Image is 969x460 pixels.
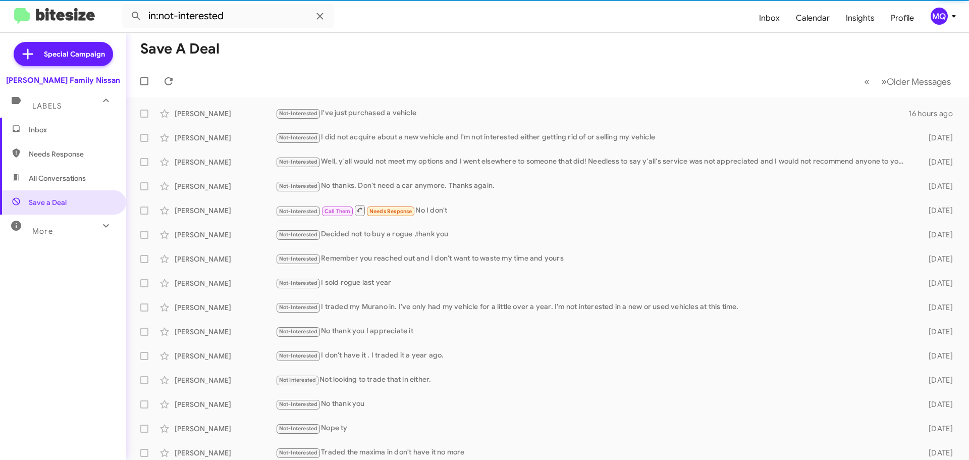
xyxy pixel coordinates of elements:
span: Not-Interested [279,134,318,141]
span: Not-Interested [279,328,318,335]
div: [PERSON_NAME] [175,424,276,434]
div: No I don't [276,204,912,217]
div: [DATE] [912,424,961,434]
span: Needs Response [369,208,412,215]
div: I've just purchased a vehicle [276,108,908,119]
nav: Page navigation example [858,71,957,92]
span: Not-Interested [279,280,318,286]
span: « [864,75,870,88]
div: Traded the maxima in don't have it no more [276,447,912,458]
span: Older Messages [887,76,951,87]
div: [DATE] [912,375,961,385]
span: More [32,227,53,236]
span: Call Them [325,208,351,215]
div: [PERSON_NAME] [175,327,276,337]
div: [PERSON_NAME] [175,109,276,119]
div: Decided not to buy a rogue ,thank you [276,229,912,240]
a: Special Campaign [14,42,113,66]
span: Special Campaign [44,49,105,59]
div: [PERSON_NAME] [175,302,276,313]
div: [PERSON_NAME] [175,448,276,458]
span: Not-Interested [279,352,318,359]
span: Not-Interested [279,159,318,165]
div: MQ [931,8,948,25]
span: Not-Interested [279,401,318,407]
span: Not-Interested [279,183,318,189]
div: [PERSON_NAME] [175,254,276,264]
div: [DATE] [912,448,961,458]
a: Profile [883,4,922,33]
div: No thank you [276,398,912,410]
span: Not-Interested [279,231,318,238]
h1: Save a Deal [140,41,220,57]
div: Remember you reached out and I don't want to waste my time and yours [276,253,912,265]
span: Not Interested [279,377,316,383]
div: [PERSON_NAME] [175,133,276,143]
div: [PERSON_NAME] [175,157,276,167]
button: Previous [858,71,876,92]
button: Next [875,71,957,92]
a: Calendar [788,4,838,33]
div: [DATE] [912,327,961,337]
div: [DATE] [912,230,961,240]
div: [DATE] [912,181,961,191]
span: » [881,75,887,88]
div: I traded my Murano in. I've only had my vehicle for a little over a year. I'm not interested in a... [276,301,912,313]
span: Inbox [29,125,115,135]
span: Not-Interested [279,208,318,215]
span: Labels [32,101,62,111]
div: [DATE] [912,399,961,410]
span: Not-Interested [279,255,318,262]
a: Insights [838,4,883,33]
div: [DATE] [912,206,961,216]
div: [PERSON_NAME] [175,375,276,385]
div: Well, y'all would not meet my options and I went elsewhere to someone that did! Needless to say y... [276,156,912,168]
div: [PERSON_NAME] Family Nissan [6,75,120,85]
div: Not looking to trade that in either. [276,374,912,386]
span: Not-Interested [279,304,318,311]
div: [PERSON_NAME] [175,399,276,410]
div: [DATE] [912,157,961,167]
span: Not-Interested [279,449,318,456]
div: [PERSON_NAME] [175,181,276,191]
div: [PERSON_NAME] [175,230,276,240]
div: No thanks. Don't need a car anymore. Thanks again. [276,180,912,192]
div: [DATE] [912,278,961,288]
div: [DATE] [912,351,961,361]
div: [DATE] [912,254,961,264]
div: I did not acquire about a new vehicle and I'm not interested either getting rid of or selling my ... [276,132,912,143]
div: I sold rogue last year [276,277,912,289]
span: Save a Deal [29,197,67,208]
input: Search [122,4,334,28]
span: Not-Interested [279,425,318,432]
div: No thank you I appreciate it [276,326,912,337]
div: [DATE] [912,302,961,313]
div: [PERSON_NAME] [175,206,276,216]
button: MQ [922,8,958,25]
a: Inbox [751,4,788,33]
span: Not-Interested [279,110,318,117]
div: [PERSON_NAME] [175,351,276,361]
span: Needs Response [29,149,115,159]
div: 16 hours ago [908,109,961,119]
div: I don't have it . I traded it a year ago. [276,350,912,362]
div: [DATE] [912,133,961,143]
div: Nope ty [276,423,912,434]
div: [PERSON_NAME] [175,278,276,288]
span: All Conversations [29,173,86,183]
